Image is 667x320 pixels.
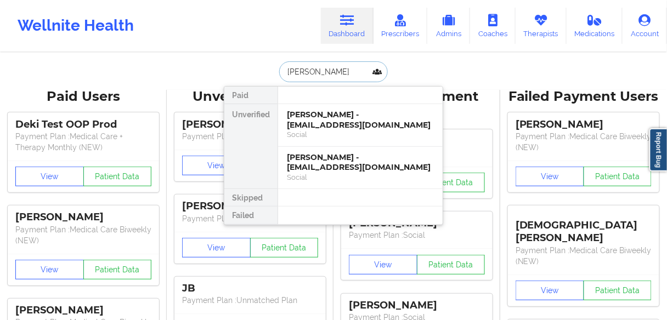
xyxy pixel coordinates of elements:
button: View [15,167,84,186]
a: Prescribers [374,8,428,44]
div: Failed [224,207,278,224]
div: Failed Payment Users [508,88,659,105]
div: Paid Users [8,88,159,105]
div: [PERSON_NAME] [15,304,151,317]
div: [PERSON_NAME] [15,211,151,224]
div: Deki Test OOP Prod [15,118,151,131]
a: Admins [427,8,470,44]
p: Payment Plan : Medical Care Biweekly (NEW) [15,224,151,246]
button: View [15,260,84,279]
div: Paid [224,87,278,104]
div: [DEMOGRAPHIC_DATA][PERSON_NAME] [516,211,652,244]
a: Report Bug [649,128,667,172]
button: View [182,238,251,258]
p: Payment Plan : Medical Care Biweekly (NEW) [516,245,652,267]
div: Unverified Users [174,88,326,105]
a: Dashboard [321,8,374,44]
button: View [349,255,417,275]
a: Coaches [470,8,516,44]
div: Skipped [224,189,278,207]
button: Patient Data [250,238,319,258]
button: Patient Data [83,167,152,186]
p: Payment Plan : Medical Care Biweekly (NEW) [516,131,652,153]
div: [PERSON_NAME] [182,118,318,131]
button: Patient Data [417,173,485,192]
button: View [516,167,584,186]
a: Medications [567,8,623,44]
button: Patient Data [584,167,652,186]
div: Social [287,130,434,139]
div: [PERSON_NAME] [516,118,652,131]
a: Account [623,8,667,44]
button: Patient Data [83,260,152,279]
div: Unverified [224,104,278,189]
button: View [182,156,251,175]
div: JB [182,282,318,295]
a: Therapists [516,8,567,44]
p: Payment Plan : Social [349,230,485,241]
p: Payment Plan : Unmatched Plan [182,295,318,306]
div: [PERSON_NAME] [182,200,318,213]
button: Patient Data [584,281,652,300]
div: [PERSON_NAME] - [EMAIL_ADDRESS][DOMAIN_NAME] [287,152,434,173]
p: Payment Plan : Unmatched Plan [182,213,318,224]
p: Payment Plan : Unmatched Plan [182,131,318,142]
p: Payment Plan : Medical Care + Therapy Monthly (NEW) [15,131,151,153]
div: Social [287,173,434,182]
button: View [516,281,584,300]
button: Patient Data [417,255,485,275]
div: [PERSON_NAME] [349,299,485,312]
div: [PERSON_NAME] - [EMAIL_ADDRESS][DOMAIN_NAME] [287,110,434,130]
